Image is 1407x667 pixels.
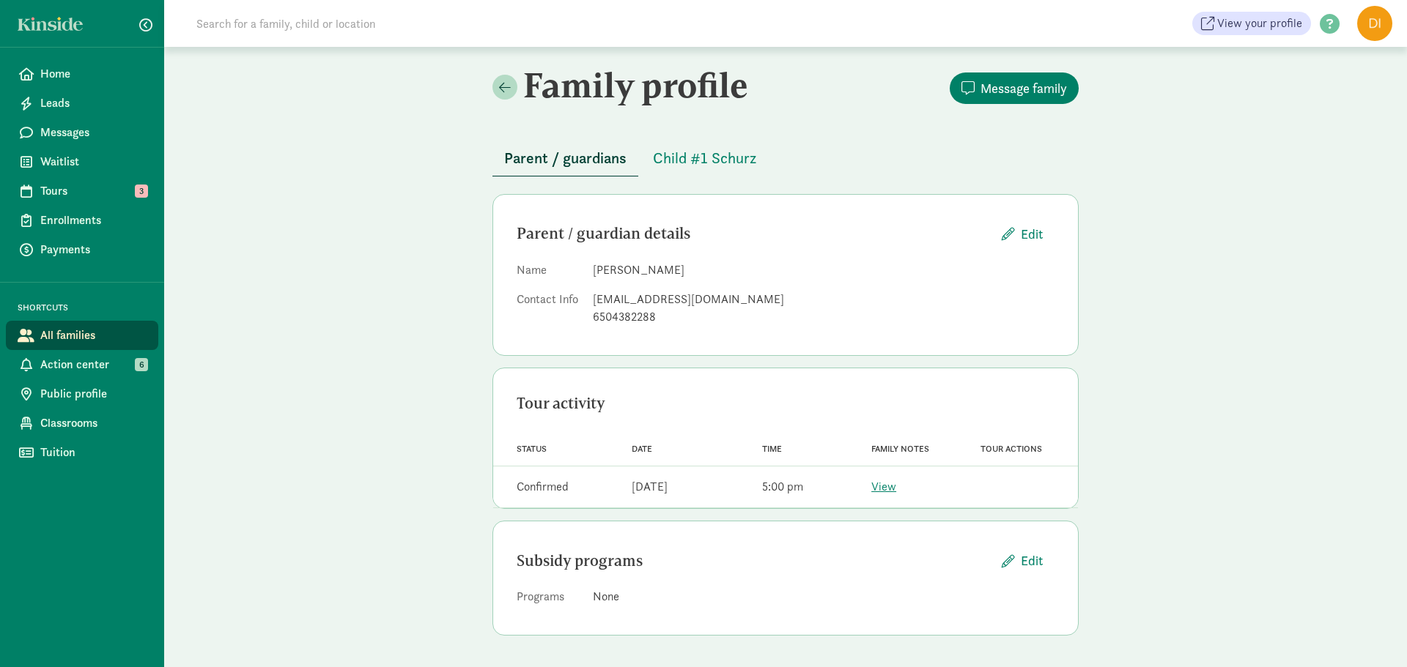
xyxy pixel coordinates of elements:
[6,409,158,438] a: Classrooms
[40,212,147,229] span: Enrollments
[517,392,1055,415] div: Tour activity
[492,64,783,105] h2: Family profile
[517,291,581,332] dt: Contact Info
[40,444,147,461] span: Tuition
[1192,12,1311,35] a: View your profile
[632,478,668,496] div: [DATE]
[653,146,756,170] span: Child #1 Schurz
[517,222,990,245] div: Parent / guardian details
[40,124,147,141] span: Messages
[990,218,1055,250] button: Edit
[517,588,581,611] dt: Programs
[871,444,929,454] span: Family notes
[40,385,147,403] span: Public profile
[135,185,148,198] span: 3
[990,545,1055,576] button: Edit
[504,146,627,170] span: Parent / guardians
[40,94,147,112] span: Leads
[6,321,158,350] a: All families
[40,153,147,171] span: Waitlist
[981,444,1042,454] span: Tour actions
[6,118,158,147] a: Messages
[762,444,782,454] span: Time
[517,261,581,285] dt: Name
[6,350,158,379] a: Action center 6
[517,444,547,454] span: Status
[6,379,158,409] a: Public profile
[135,358,148,371] span: 6
[6,59,158,89] a: Home
[6,235,158,264] a: Payments
[40,182,147,200] span: Tours
[641,141,768,176] button: Child #1 Schurz
[632,444,652,454] span: Date
[981,78,1067,98] span: Message family
[492,150,638,167] a: Parent / guardians
[1217,15,1302,32] span: View your profile
[517,478,569,496] div: Confirmed
[6,206,158,235] a: Enrollments
[6,438,158,467] a: Tuition
[641,150,768,167] a: Child #1 Schurz
[40,414,147,432] span: Classrooms
[492,141,638,176] button: Parent / guardians
[40,356,147,373] span: Action center
[40,327,147,344] span: All families
[593,291,1055,308] div: [EMAIL_ADDRESS][DOMAIN_NAME]
[6,176,158,206] a: Tours 3
[593,588,1055,605] div: None
[871,479,896,494] a: View
[762,478,803,496] div: 5:00 pm
[188,9,599,38] input: Search for a family, child or location
[1021,224,1043,244] span: Edit
[593,261,1055,279] dd: [PERSON_NAME]
[6,89,158,118] a: Leads
[40,65,147,83] span: Home
[6,147,158,176] a: Waitlist
[517,549,990,573] div: Subsidy programs
[950,72,1079,104] button: Message family
[593,308,1055,326] div: 6504382288
[40,241,147,258] span: Payments
[1021,551,1043,570] span: Edit
[1334,597,1407,667] iframe: Chat Widget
